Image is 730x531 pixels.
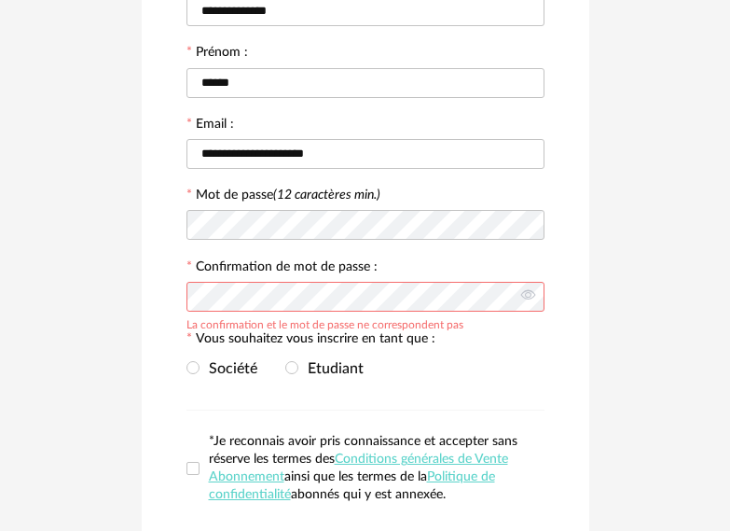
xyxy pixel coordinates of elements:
a: Politique de confidentialité [209,470,495,501]
span: Société [200,361,257,376]
label: Prénom : [186,46,248,63]
span: Etudiant [298,361,364,376]
div: La confirmation et le mot de passe ne correspondent pas [186,315,463,330]
i: (12 caractères min.) [273,189,380,202]
label: Email : [186,118,234,134]
label: Confirmation de mot de passe : [186,260,378,277]
label: Vous souhaitez vous inscrire en tant que : [186,332,435,349]
label: Mot de passe [196,189,380,202]
a: Conditions générales de Vente Abonnement [209,453,508,483]
span: *Je reconnais avoir pris connaissance et accepter sans réserve les termes des ainsi que les terme... [209,435,517,501]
